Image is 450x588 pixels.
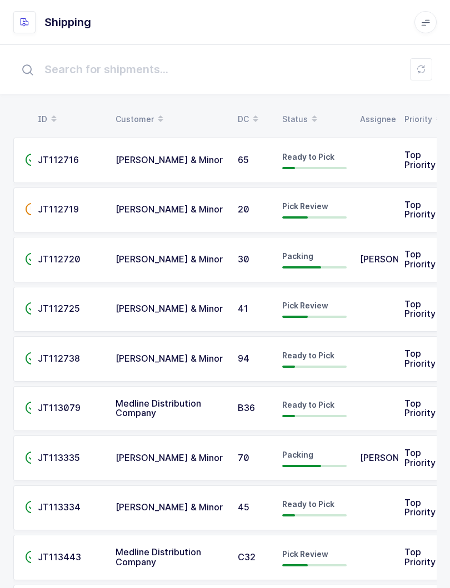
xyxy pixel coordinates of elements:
[116,303,223,314] span: [PERSON_NAME] & Minor
[25,303,38,314] span: 
[404,149,436,170] span: Top Priority
[116,398,201,419] span: Medline Distribution Company
[238,501,249,513] span: 45
[25,501,38,513] span: 
[404,298,436,320] span: Top Priority
[44,13,91,31] h1: Shipping
[404,110,431,129] div: Priority
[38,402,81,413] span: JT113079
[116,452,223,463] span: [PERSON_NAME] & Minor
[116,501,223,513] span: [PERSON_NAME] & Minor
[282,549,328,559] span: Pick Review
[38,353,80,364] span: JT112738
[238,551,256,562] span: C32
[282,499,334,509] span: Ready to Pick
[404,447,436,468] span: Top Priority
[238,353,249,364] span: 94
[238,254,249,265] span: 30
[282,450,313,459] span: Packing
[25,353,38,364] span: 
[25,551,38,562] span: 
[360,254,433,265] span: [PERSON_NAME]
[25,254,38,265] span: 
[238,452,249,463] span: 70
[282,201,328,211] span: Pick Review
[116,546,201,567] span: Medline Distribution Company
[238,110,269,129] div: DC
[404,398,436,419] span: Top Priority
[116,204,223,215] span: [PERSON_NAME] & Minor
[282,152,334,161] span: Ready to Pick
[38,254,81,265] span: JT112720
[38,501,81,513] span: JT113334
[238,402,255,413] span: B36
[282,351,334,360] span: Ready to Pick
[38,452,80,463] span: JT113335
[238,204,249,215] span: 20
[238,154,249,165] span: 65
[238,303,248,314] span: 41
[25,452,38,463] span: 
[282,400,334,409] span: Ready to Pick
[116,110,224,129] div: Customer
[25,154,38,165] span: 
[282,301,328,310] span: Pick Review
[38,303,80,314] span: JT112725
[404,546,436,567] span: Top Priority
[404,497,436,518] span: Top Priority
[38,551,81,562] span: JT113443
[404,348,436,369] span: Top Priority
[282,251,313,261] span: Packing
[404,199,436,220] span: Top Priority
[38,154,79,165] span: JT112716
[116,254,223,265] span: [PERSON_NAME] & Minor
[116,353,223,364] span: [PERSON_NAME] & Minor
[404,249,436,270] span: Top Priority
[38,204,79,215] span: JT112719
[360,110,391,129] div: Assignee
[282,110,347,129] div: Status
[25,402,38,413] span: 
[38,110,102,129] div: ID
[360,452,433,463] span: [PERSON_NAME]
[116,154,223,165] span: [PERSON_NAME] & Minor
[25,204,38,215] span: 
[13,52,437,87] input: Search for shipments...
